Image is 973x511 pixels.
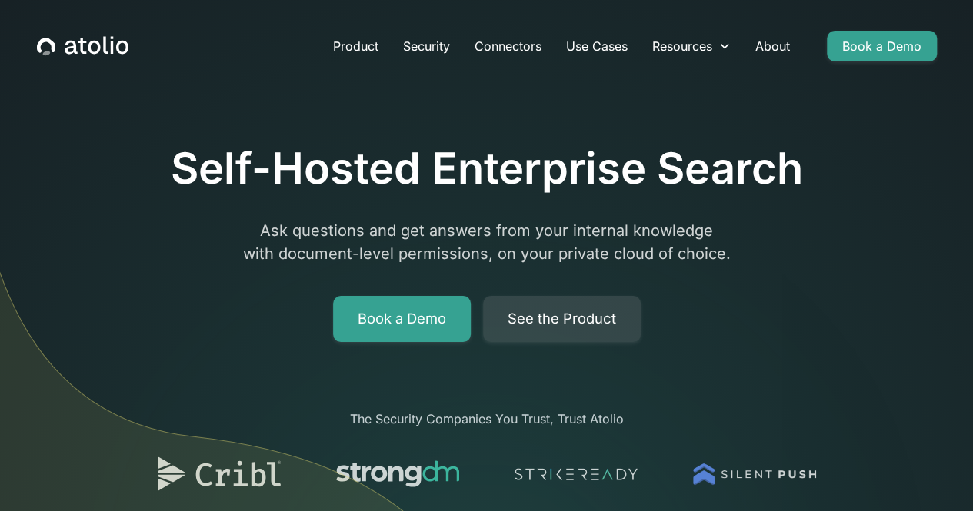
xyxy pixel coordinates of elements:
[333,296,471,342] a: Book a Demo
[652,37,712,55] div: Resources
[554,31,640,61] a: Use Cases
[640,31,743,61] div: Resources
[827,31,937,61] a: Book a Demo
[515,453,638,496] img: logo
[693,453,816,496] img: logo
[391,31,462,61] a: Security
[462,31,554,61] a: Connectors
[743,31,802,61] a: About
[37,36,128,56] a: home
[321,31,391,61] a: Product
[483,296,641,342] a: See the Product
